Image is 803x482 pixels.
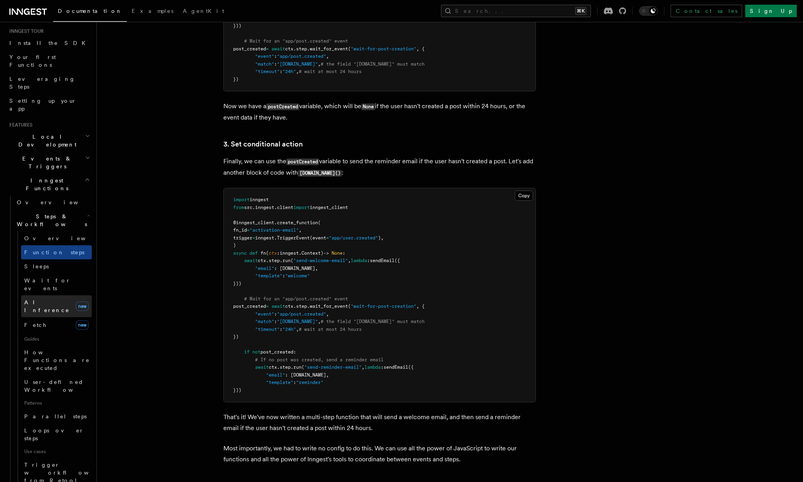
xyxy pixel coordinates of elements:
[233,46,266,52] span: post_created
[274,220,277,225] span: .
[282,69,296,74] span: "24h"
[286,159,319,165] code: postCreated
[280,364,291,370] span: step
[14,209,92,231] button: Steps & Workflows
[277,205,293,210] span: client
[274,54,277,59] span: :
[323,250,329,256] span: ->
[255,327,280,332] span: "timeout"
[223,156,536,179] p: Finally, we can use the variable to send the reminder email if the user hasn't created a post. Le...
[277,54,326,59] span: "app/post.created"
[370,258,394,263] span: sendEmail
[280,258,282,263] span: .
[233,334,239,339] span: })
[255,69,280,74] span: "timeout"
[299,327,362,332] span: # wait at most 24 hours
[293,364,302,370] span: run
[261,250,266,256] span: fn
[250,250,258,256] span: def
[293,46,296,52] span: .
[255,235,277,241] span: inngest.
[76,302,89,311] span: new
[233,387,241,393] span: }))
[233,220,274,225] span: @inngest_client
[351,303,416,309] span: "wait-for-post-creation"
[21,259,92,273] a: Sleeps
[21,231,92,245] a: Overview
[244,205,252,210] span: src
[6,155,85,170] span: Events & Triggers
[6,130,92,152] button: Local Development
[127,2,178,21] a: Examples
[247,227,250,233] span: =
[266,372,285,378] span: "email"
[21,295,92,317] a: AI Inferencenew
[53,2,127,22] a: Documentation
[310,303,348,309] span: wait_for_event
[9,40,90,46] span: Install the SDK
[282,258,291,263] span: run
[14,195,92,209] a: Overview
[269,250,277,256] span: ctx
[255,357,384,362] span: # If no post was created, send a reminder email
[299,227,302,233] span: ,
[318,220,321,225] span: (
[255,266,274,271] span: "email"
[24,277,71,291] span: Wait for events
[310,205,348,210] span: inngest_client
[58,8,122,14] span: Documentation
[6,133,85,148] span: Local Development
[223,412,536,434] p: That's it! We've now written a multi-step function that will send a welcome email, and then send ...
[326,311,329,317] span: ,
[255,61,274,67] span: "match"
[329,235,378,241] span: "app/user.created"
[6,152,92,173] button: Events & Triggers
[261,349,293,355] span: post_created
[223,139,303,150] a: 3. Set conditional action
[132,8,173,14] span: Examples
[304,364,362,370] span: "send-reminder-email"
[307,46,310,52] span: .
[318,319,321,324] span: ,
[285,372,329,378] span: : [DOMAIN_NAME],
[24,235,105,241] span: Overview
[280,250,299,256] span: inngest
[255,364,269,370] span: await
[244,349,250,355] span: if
[394,258,400,263] span: ({
[381,364,384,370] span: :
[252,349,261,355] span: not
[24,349,90,371] span: How Functions are executed
[384,364,408,370] span: sendEmail
[244,258,258,263] span: await
[302,250,323,256] span: Context)
[271,46,285,52] span: await
[21,375,92,397] a: User-defined Workflows
[299,69,362,74] span: # wait at most 24 hours
[332,250,343,256] span: None
[310,235,326,241] span: (event
[17,199,97,205] span: Overview
[233,235,252,241] span: trigger
[24,299,70,313] span: AI Inference
[296,380,323,385] span: "reminder"
[255,54,274,59] span: "event"
[21,317,92,333] a: Fetchnew
[378,235,384,241] span: ),
[416,303,425,309] span: , {
[277,235,310,241] span: TriggerEvent
[361,104,375,110] code: None
[223,101,536,123] p: Now we have a variable, which will be if the user hasn't created a post within 24 hours, or the e...
[310,46,348,52] span: wait_for_event
[21,333,92,345] span: Guides
[416,46,425,52] span: , {
[6,36,92,50] a: Install the SDK
[277,319,318,324] span: "[DOMAIN_NAME]"
[244,38,348,44] span: # Wait for an "app/post.created" event
[233,197,250,202] span: import
[291,364,293,370] span: .
[639,6,658,16] button: Toggle dark mode
[282,273,285,278] span: :
[255,205,274,210] span: inngest
[24,413,87,420] span: Parallel steps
